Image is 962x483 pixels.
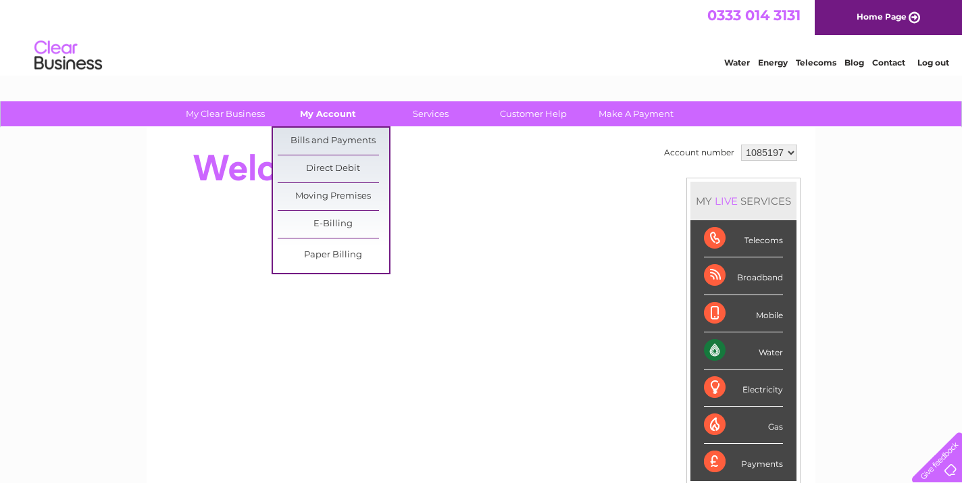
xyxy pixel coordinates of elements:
[704,407,783,444] div: Gas
[478,101,589,126] a: Customer Help
[278,155,389,182] a: Direct Debit
[163,7,801,66] div: Clear Business is a trading name of Verastar Limited (registered in [GEOGRAPHIC_DATA] No. 3667643...
[272,101,384,126] a: My Account
[34,35,103,76] img: logo.png
[704,295,783,332] div: Mobile
[278,183,389,210] a: Moving Premises
[796,57,836,68] a: Telecoms
[278,211,389,238] a: E-Billing
[704,370,783,407] div: Electricity
[707,7,801,24] a: 0333 014 3131
[872,57,905,68] a: Contact
[278,242,389,269] a: Paper Billing
[724,57,750,68] a: Water
[580,101,692,126] a: Make A Payment
[690,182,796,220] div: MY SERVICES
[704,332,783,370] div: Water
[917,57,949,68] a: Log out
[278,128,389,155] a: Bills and Payments
[661,141,738,164] td: Account number
[712,195,740,207] div: LIVE
[844,57,864,68] a: Blog
[704,257,783,295] div: Broadband
[375,101,486,126] a: Services
[170,101,281,126] a: My Clear Business
[704,444,783,480] div: Payments
[704,220,783,257] div: Telecoms
[758,57,788,68] a: Energy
